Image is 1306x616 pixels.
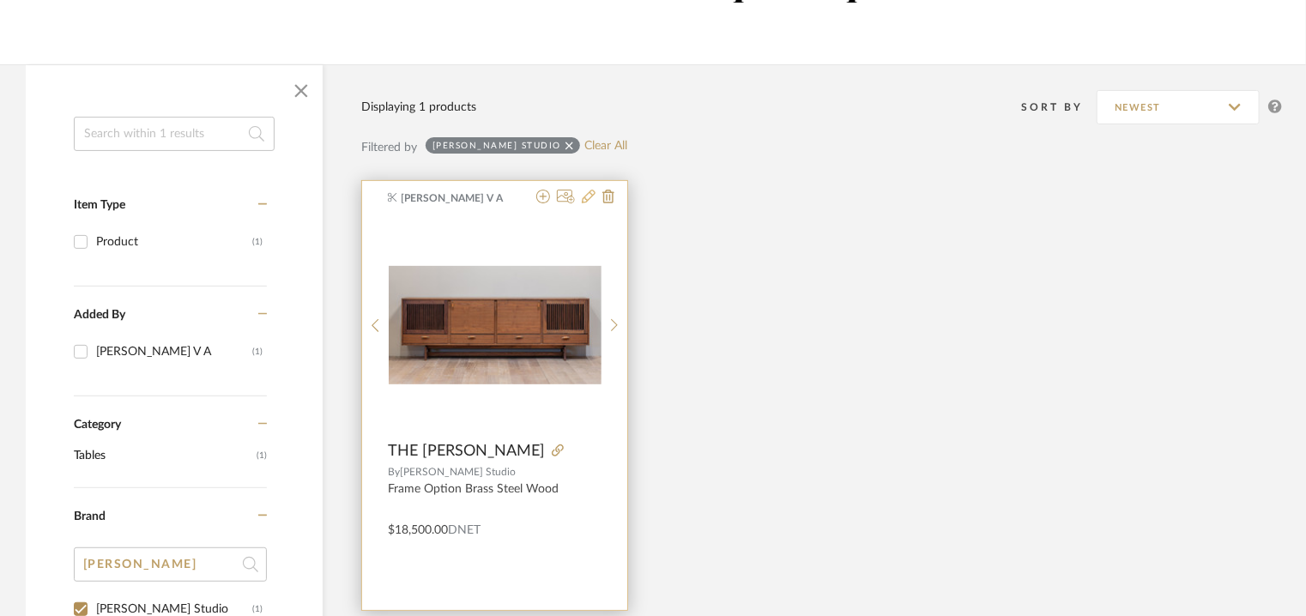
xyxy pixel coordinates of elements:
[74,309,125,321] span: Added By
[74,441,252,470] span: Tables
[388,467,400,477] span: By
[388,524,448,536] span: $18,500.00
[74,510,106,522] span: Brand
[74,117,275,151] input: Search within 1 results
[361,138,417,157] div: Filtered by
[400,467,516,477] span: [PERSON_NAME] Studio
[361,98,476,117] div: Displaying 1 products
[448,524,481,536] span: DNET
[389,266,602,384] img: THE JOSEPHINE CREDENZA
[74,199,125,211] span: Item Type
[388,442,545,461] span: THE [PERSON_NAME]
[284,74,318,108] button: Close
[584,139,627,154] a: Clear All
[388,482,602,511] div: Frame Option Brass Steel Wood
[96,338,252,365] div: [PERSON_NAME] V A
[252,228,263,256] div: (1)
[1021,99,1097,116] div: Sort By
[432,140,561,151] div: [PERSON_NAME] Studio
[74,418,121,432] span: Category
[257,442,267,469] span: (1)
[252,338,263,365] div: (1)
[74,547,267,582] input: Search Brands
[402,190,510,206] span: [PERSON_NAME] V A
[96,228,252,256] div: Product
